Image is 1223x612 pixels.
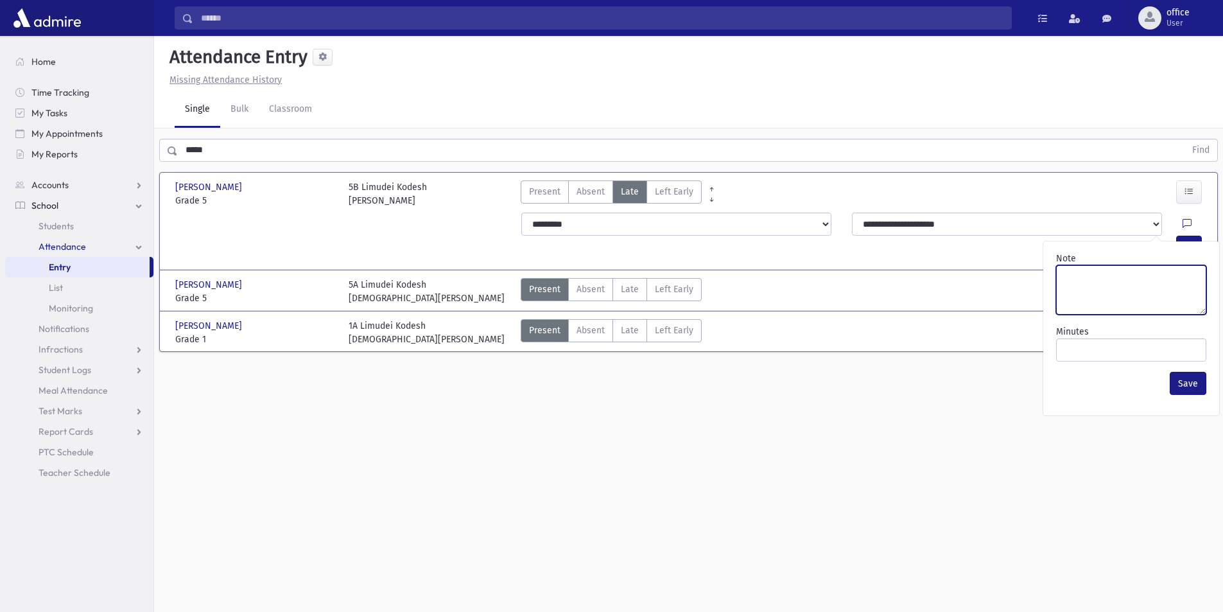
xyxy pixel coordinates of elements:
span: Entry [49,261,71,273]
div: AttTypes [521,180,702,207]
span: PTC Schedule [39,446,94,458]
span: [PERSON_NAME] [175,319,245,333]
a: Attendance [5,236,153,257]
a: Entry [5,257,150,277]
span: My Appointments [31,128,103,139]
span: Test Marks [39,405,82,417]
label: Minutes [1056,325,1089,338]
span: Student Logs [39,364,91,376]
span: Students [39,220,74,232]
a: Infractions [5,339,153,360]
a: List [5,277,153,298]
div: AttTypes [521,319,702,346]
div: AttTypes [521,278,702,305]
span: My Reports [31,148,78,160]
span: Infractions [39,344,83,355]
u: Missing Attendance History [169,74,282,85]
a: Single [175,92,220,128]
button: Save [1170,372,1206,395]
a: Time Tracking [5,82,153,103]
span: Late [621,283,639,296]
span: Teacher Schedule [39,467,110,478]
span: Left Early [655,185,693,198]
span: List [49,282,63,293]
span: office [1167,8,1190,18]
a: Accounts [5,175,153,195]
span: Monitoring [49,302,93,314]
img: AdmirePro [10,5,84,31]
span: [PERSON_NAME] [175,278,245,292]
a: Missing Attendance History [164,74,282,85]
span: Grade 1 [175,333,336,346]
span: Meal Attendance [39,385,108,396]
a: School [5,195,153,216]
span: My Tasks [31,107,67,119]
span: Absent [577,283,605,296]
button: Find [1184,139,1217,161]
a: My Appointments [5,123,153,144]
span: Home [31,56,56,67]
span: Late [621,185,639,198]
span: Accounts [31,179,69,191]
a: Meal Attendance [5,380,153,401]
a: Report Cards [5,421,153,442]
label: Note [1056,252,1076,265]
a: Student Logs [5,360,153,380]
span: User [1167,18,1190,28]
a: Teacher Schedule [5,462,153,483]
span: Left Early [655,324,693,337]
span: Time Tracking [31,87,89,98]
span: Grade 5 [175,194,336,207]
a: My Reports [5,144,153,164]
a: Home [5,51,153,72]
span: Report Cards [39,426,93,437]
a: Bulk [220,92,259,128]
div: 5B Limudei Kodesh [PERSON_NAME] [349,180,427,207]
span: Absent [577,324,605,337]
span: Late [621,324,639,337]
span: Grade 5 [175,292,336,305]
a: Notifications [5,319,153,339]
a: Test Marks [5,401,153,421]
div: 1A Limudei Kodesh [DEMOGRAPHIC_DATA][PERSON_NAME] [349,319,505,346]
span: Present [529,324,560,337]
span: [PERSON_NAME] [175,180,245,194]
a: Classroom [259,92,322,128]
span: Present [529,283,560,296]
a: Students [5,216,153,236]
span: School [31,200,58,211]
span: Present [529,185,560,198]
span: Left Early [655,283,693,296]
a: My Tasks [5,103,153,123]
a: Monitoring [5,298,153,319]
h5: Attendance Entry [164,46,308,68]
input: Search [193,6,1011,30]
span: Absent [577,185,605,198]
div: 5A Limudei Kodesh [DEMOGRAPHIC_DATA][PERSON_NAME] [349,278,505,305]
span: Notifications [39,323,89,335]
span: Attendance [39,241,86,252]
a: PTC Schedule [5,442,153,462]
